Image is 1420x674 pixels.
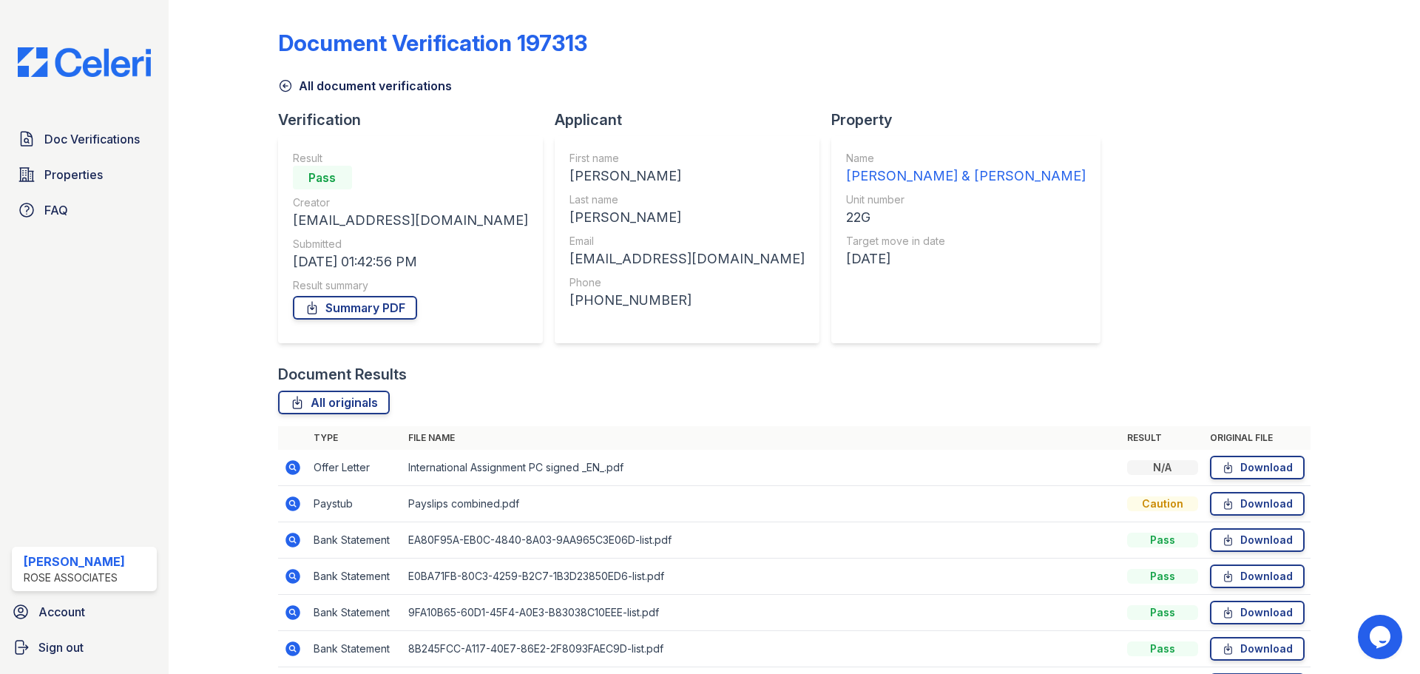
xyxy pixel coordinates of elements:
td: Bank Statement [308,631,402,667]
td: International Assignment PC signed _EN_.pdf [402,450,1121,486]
div: Email [569,234,805,249]
a: Download [1210,528,1305,552]
div: [EMAIL_ADDRESS][DOMAIN_NAME] [569,249,805,269]
div: Document Results [278,364,407,385]
th: File name [402,426,1121,450]
a: Download [1210,565,1305,588]
th: Type [308,426,402,450]
div: Pass [1127,641,1198,656]
a: Sign out [6,633,163,662]
a: Download [1210,492,1305,516]
div: Result summary [293,278,528,293]
div: [DATE] [846,249,1086,269]
div: Phone [569,275,805,290]
div: [PERSON_NAME] & [PERSON_NAME] [846,166,1086,186]
a: Download [1210,637,1305,661]
th: Original file [1204,426,1311,450]
td: Bank Statement [308,595,402,631]
div: Pass [1127,605,1198,620]
div: Rose Associates [24,570,125,585]
a: Download [1210,601,1305,624]
a: FAQ [12,195,157,225]
div: Result [293,151,528,166]
div: Verification [278,109,555,130]
td: 9FA10B65-60D1-45F4-A0E3-B83038C10EEE-list.pdf [402,595,1121,631]
a: Doc Verifications [12,124,157,154]
a: All originals [278,391,390,414]
span: Account [38,603,85,621]
div: Creator [293,195,528,210]
td: Offer Letter [308,450,402,486]
div: [PERSON_NAME] [569,166,805,186]
div: Name [846,151,1086,166]
span: Doc Verifications [44,130,140,148]
div: Document Verification 197313 [278,30,587,56]
td: Payslips combined.pdf [402,486,1121,522]
div: Target move in date [846,234,1086,249]
iframe: chat widget [1358,615,1405,659]
a: Name [PERSON_NAME] & [PERSON_NAME] [846,151,1086,186]
div: [PERSON_NAME] [24,553,125,570]
a: Download [1210,456,1305,479]
div: [PHONE_NUMBER] [569,290,805,311]
td: Bank Statement [308,559,402,595]
td: Paystub [308,486,402,522]
td: E0BA71FB-80C3-4259-B2C7-1B3D23850ED6-list.pdf [402,559,1121,595]
a: All document verifications [278,77,452,95]
span: Sign out [38,638,84,656]
a: Summary PDF [293,296,417,320]
div: Unit number [846,192,1086,207]
div: [PERSON_NAME] [569,207,805,228]
div: Last name [569,192,805,207]
span: Properties [44,166,103,183]
div: Caution [1127,496,1198,511]
div: 22G [846,207,1086,228]
div: [EMAIL_ADDRESS][DOMAIN_NAME] [293,210,528,231]
td: EA80F95A-EB0C-4840-8A03-9AA965C3E06D-list.pdf [402,522,1121,559]
td: 8B245FCC-A117-40E7-86E2-2F8093FAEC9D-list.pdf [402,631,1121,667]
img: CE_Logo_Blue-a8612792a0a2168367f1c8372b55b34899dd931a85d93a1a3d3e32e68fde9ad4.png [6,47,163,77]
a: Account [6,597,163,627]
td: Bank Statement [308,522,402,559]
div: Pass [1127,533,1198,547]
div: Property [831,109,1112,130]
a: Properties [12,160,157,189]
th: Result [1121,426,1204,450]
span: FAQ [44,201,68,219]
div: [DATE] 01:42:56 PM [293,252,528,272]
div: N/A [1127,460,1198,475]
div: Pass [293,166,352,189]
div: Applicant [555,109,831,130]
div: Submitted [293,237,528,252]
div: Pass [1127,569,1198,584]
div: First name [569,151,805,166]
